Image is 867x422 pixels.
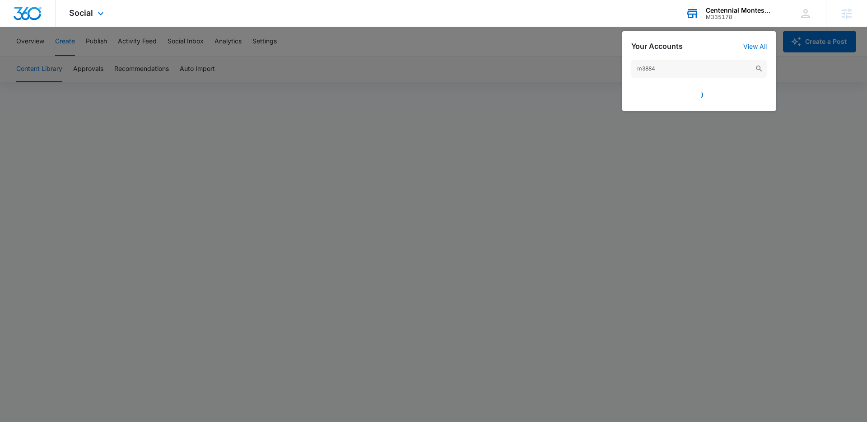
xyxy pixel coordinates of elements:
[69,8,93,18] span: Social
[706,7,772,14] div: account name
[706,14,772,20] div: account id
[631,60,767,78] input: Search Accounts
[743,42,767,50] a: View All
[631,42,683,51] h2: Your Accounts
